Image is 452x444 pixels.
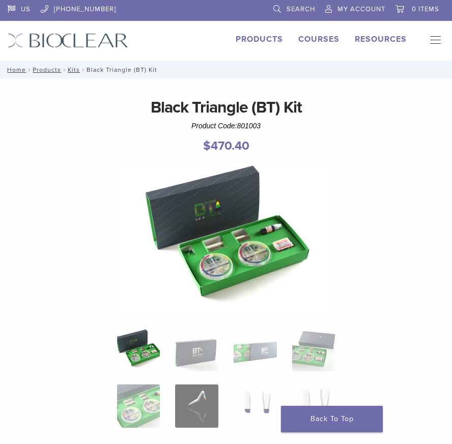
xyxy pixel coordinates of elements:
span: My Account [337,5,385,13]
img: Bioclear [8,33,128,48]
img: Black Triangle (BT) Kit - Image 5 [117,384,160,428]
img: Intro Black Triangle Kit-6 - Copy [117,160,335,315]
a: Resources [355,34,407,44]
a: Back To Top [281,406,383,432]
span: 0 items [412,5,439,13]
bdi: 470.40 [203,138,249,153]
a: Kits [68,66,80,73]
img: Black Triangle (BT) Kit - Image 2 [175,328,218,371]
a: Products [236,34,283,44]
img: Intro-Black-Triangle-Kit-6-Copy-e1548792917662-324x324.jpg [117,328,160,371]
span: $ [203,138,211,153]
img: Black Triangle (BT) Kit - Image 7 [234,384,277,428]
img: Black Triangle (BT) Kit - Image 4 [292,328,335,371]
span: Search [287,5,315,13]
span: / [26,67,33,72]
span: Product Code: [191,122,261,130]
img: Black Triangle (BT) Kit - Image 3 [234,328,277,371]
span: / [61,67,68,72]
h1: Black Triangle (BT) Kit [8,95,444,120]
img: Black Triangle (BT) Kit - Image 6 [175,384,218,428]
a: Home [4,66,26,73]
a: Courses [298,34,340,44]
span: / [80,67,87,72]
nav: Primary Navigation [422,33,444,48]
a: Products [33,66,61,73]
img: Black Triangle (BT) Kit - Image 8 [292,384,335,428]
span: 801003 [237,122,261,130]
